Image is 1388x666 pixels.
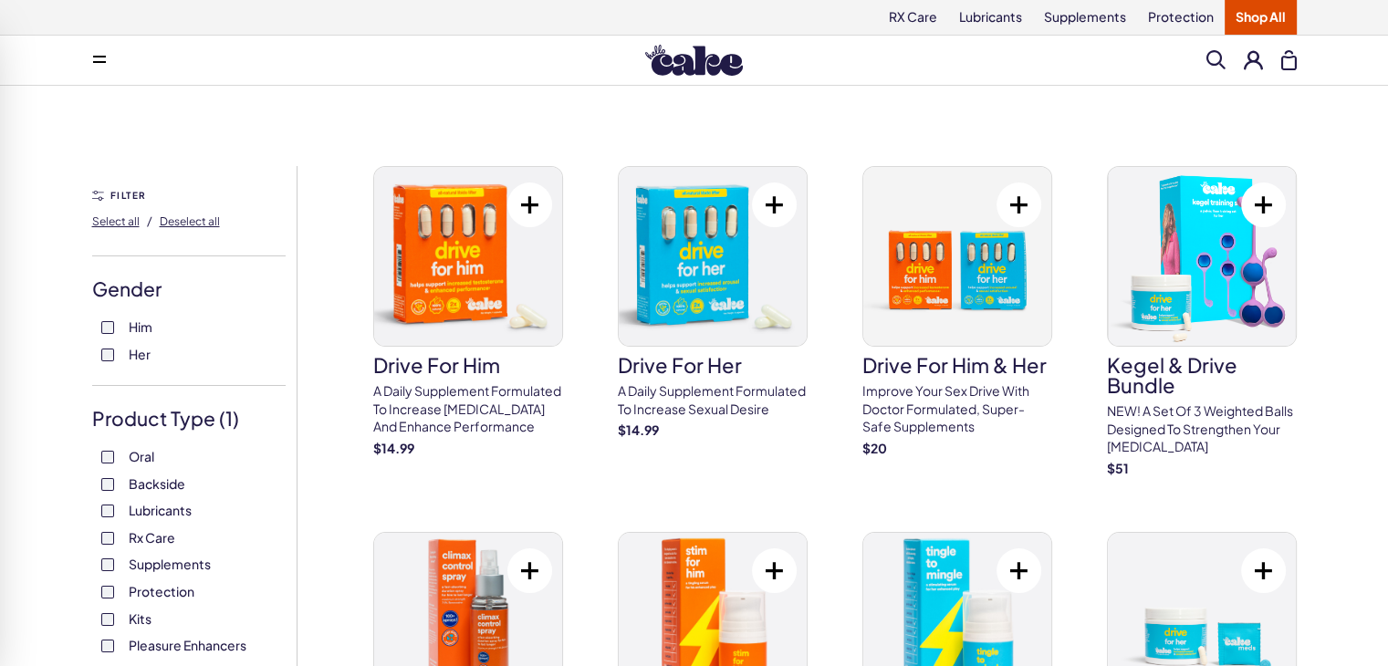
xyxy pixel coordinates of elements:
span: Backside [129,472,185,495]
a: drive for himdrive for himA daily supplement formulated to increase [MEDICAL_DATA] and enhance pe... [373,166,563,457]
h3: drive for her [618,355,808,375]
input: Oral [101,451,114,463]
img: drive for him [374,167,562,346]
strong: $ 14.99 [373,440,414,456]
span: / [147,213,152,229]
p: A daily supplement formulated to increase [MEDICAL_DATA] and enhance performance [373,382,563,436]
span: Kits [129,607,151,630]
a: drive for him & herdrive for him & herImprove your sex drive with doctor formulated, super-safe s... [862,166,1052,457]
input: Supplements [101,558,114,571]
span: Him [129,315,152,338]
button: Deselect all [160,206,220,235]
a: drive for herdrive for herA daily supplement formulated to increase sexual desire$14.99 [618,166,808,440]
span: Pleasure Enhancers [129,633,246,657]
span: Supplements [129,552,211,576]
input: Pleasure Enhancers [101,640,114,652]
input: Rx Care [101,532,114,545]
span: Oral [129,444,154,468]
button: Select all [92,206,140,235]
a: Kegel & Drive BundleKegel & Drive BundleNEW! A set of 3 weighted balls designed to strengthen you... [1107,166,1297,477]
input: Her [101,349,114,361]
p: NEW! A set of 3 weighted balls designed to strengthen your [MEDICAL_DATA] [1107,402,1297,456]
img: drive for him & her [863,167,1051,346]
span: Select all [92,214,140,228]
img: drive for her [619,167,807,346]
span: Rx Care [129,526,175,549]
h3: drive for him & her [862,355,1052,375]
input: Kits [101,613,114,626]
strong: $ 20 [862,440,887,456]
p: Improve your sex drive with doctor formulated, super-safe supplements [862,382,1052,436]
p: A daily supplement formulated to increase sexual desire [618,382,808,418]
input: Protection [101,586,114,598]
input: Backside [101,478,114,491]
img: Kegel & Drive Bundle [1108,167,1296,346]
h3: drive for him [373,355,563,375]
strong: $ 14.99 [618,421,659,438]
input: Lubricants [101,505,114,517]
span: Protection [129,579,194,603]
h3: Kegel & Drive Bundle [1107,355,1297,395]
input: Him [101,321,114,334]
span: Deselect all [160,214,220,228]
span: Her [129,342,151,366]
span: Lubricants [129,498,192,522]
img: Hello Cake [645,45,743,76]
strong: $ 51 [1107,460,1129,476]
